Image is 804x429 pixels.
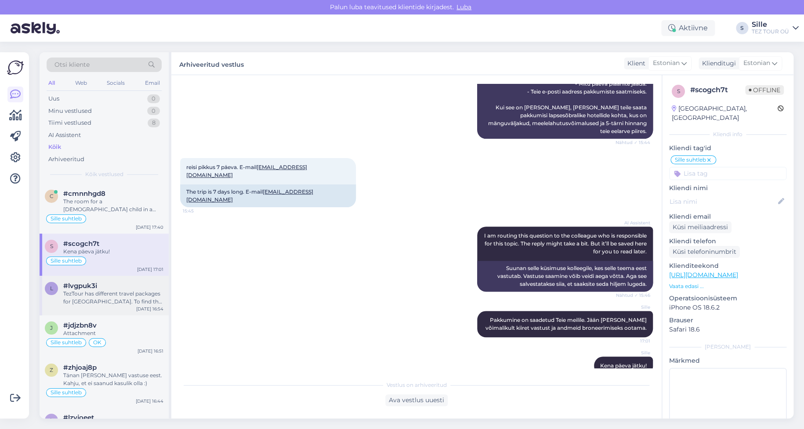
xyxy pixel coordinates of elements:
[183,208,216,214] span: 15:45
[51,258,82,263] span: Sille suhtleb
[63,371,163,387] div: Tänan [PERSON_NAME] vastuse eest. Kahju, et ei saanud kasulik olla :)
[63,329,163,337] div: Attachment
[669,294,786,303] p: Operatsioonisüsteem
[136,306,163,312] div: [DATE] 16:54
[669,221,732,233] div: Küsi meiliaadressi
[63,364,97,371] span: #zhjoaj8p
[147,107,160,115] div: 0
[669,325,786,334] p: Safari 18.6
[54,60,90,69] span: Otsi kliente
[47,77,57,89] div: All
[669,184,786,193] p: Kliendi nimi
[485,317,648,331] span: Pakkumine on saadetud Teie meilile. Jään [PERSON_NAME] võimalikult kiiret vastust ja andmeid bron...
[51,340,82,345] span: Sille suhtleb
[63,198,163,213] div: The room for a [DEMOGRAPHIC_DATA] child in a bungalow depends on our hotel's rules and room setup...
[669,237,786,246] p: Kliendi telefon
[105,77,127,89] div: Socials
[477,261,653,292] div: Suunan selle küsimuse kolleegile, kes selle teema eest vastutab. Vastuse saamine võib veidi aega ...
[669,271,738,279] a: [URL][DOMAIN_NAME]
[48,155,84,164] div: Arhiveeritud
[669,356,786,365] p: Märkmed
[387,381,447,389] span: Vestlus on arhiveeritud
[669,167,786,180] input: Lisa tag
[624,59,645,68] div: Klient
[48,131,81,140] div: AI Assistent
[63,240,99,248] span: #scogch7t
[669,316,786,325] p: Brauser
[661,20,715,36] div: Aktiivne
[653,58,680,68] span: Estonian
[148,119,160,127] div: 8
[50,367,53,373] span: z
[752,28,789,35] div: TEZ TOUR OÜ
[669,261,786,270] p: Klienditeekond
[669,130,786,138] div: Kliendi info
[48,107,92,115] div: Minu vestlused
[617,304,650,310] span: Sille
[63,190,105,198] span: #cmnnhgd8
[50,193,54,199] span: c
[669,282,786,290] p: Vaata edasi ...
[143,77,162,89] div: Email
[484,232,648,255] span: I am routing this question to the colleague who is responsible for this topic. The reply might ta...
[50,285,53,292] span: l
[7,59,24,76] img: Askly Logo
[669,246,740,258] div: Küsi telefoninumbrit
[73,77,89,89] div: Web
[147,94,160,103] div: 0
[617,350,650,356] span: Sille
[179,58,244,69] label: Arhiveeritud vestlus
[752,21,789,28] div: Sille
[669,303,786,312] p: iPhone OS 18.6.2
[63,290,163,306] div: TezTour has different travel packages for [GEOGRAPHIC_DATA]. To find the best one for you, we nee...
[50,324,53,331] span: j
[617,220,650,226] span: AI Assistent
[85,170,123,178] span: Kõik vestlused
[48,143,61,151] div: Kõik
[677,88,680,94] span: s
[690,85,745,95] div: # scogch7t
[63,282,97,290] span: #lvgpuk3i
[138,348,163,354] div: [DATE] 16:51
[743,58,770,68] span: Estonian
[616,292,650,299] span: Nähtud ✓ 15:46
[63,248,163,256] div: Kena päeva jätku!
[51,390,82,395] span: Sille suhtleb
[699,59,736,68] div: Klienditugi
[616,139,650,146] span: Nähtud ✓ 15:44
[186,164,307,178] span: reisi pikkus 7 päeva. E-mail
[669,212,786,221] p: Kliendi email
[675,157,706,162] span: Sille suhtleb
[669,343,786,351] div: [PERSON_NAME]
[617,338,650,344] span: 17:01
[136,224,163,231] div: [DATE] 17:40
[51,216,82,221] span: Sille suhtleb
[477,53,653,139] div: Vajan veidi rohkem infot, et [PERSON_NAME] reisipakett teie Türgi reisiks. Palun öelge mulle: - M...
[454,3,474,11] span: Luba
[669,144,786,153] p: Kliendi tag'id
[48,119,91,127] div: Tiimi vestlused
[670,197,776,206] input: Lisa nimi
[600,362,647,369] span: Kena päeva jätku!
[672,104,778,123] div: [GEOGRAPHIC_DATA], [GEOGRAPHIC_DATA]
[50,417,53,423] span: l
[63,321,97,329] span: #jdjzbn8v
[48,94,59,103] div: Uus
[752,21,799,35] a: SilleTEZ TOUR OÜ
[63,414,94,422] span: #lzyjoeet
[180,184,356,207] div: The trip is 7 days long. E-mail
[93,340,101,345] span: OK
[736,22,748,34] div: S
[745,85,784,95] span: Offline
[136,398,163,404] div: [DATE] 16:44
[385,394,448,406] div: Ava vestlus uuesti
[137,266,163,273] div: [DATE] 17:01
[50,243,53,249] span: s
